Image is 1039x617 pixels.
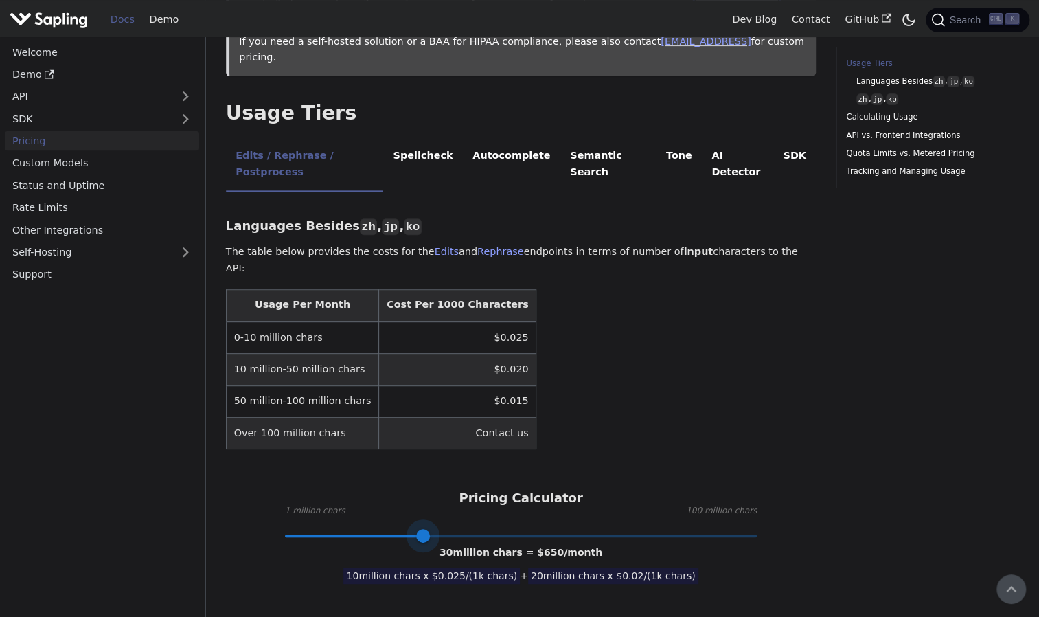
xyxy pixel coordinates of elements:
code: ko [962,76,974,87]
a: Languages Besideszh,jp,ko [856,75,1009,88]
a: Status and Uptime [5,175,199,195]
li: SDK [773,138,816,192]
code: zh [360,218,377,235]
a: Demo [5,65,199,85]
a: API [5,87,172,106]
span: 20 million chars x $ 0.02 /(1k chars) [528,568,698,584]
td: Over 100 million chars [226,418,378,449]
td: 0-10 million chars [226,322,378,354]
a: Dev Blog [724,9,784,30]
h3: Pricing Calculator [459,491,582,506]
td: $0.015 [379,385,536,417]
a: Other Integrations [5,220,199,240]
code: zh [856,93,869,105]
li: Semantic Search [560,138,656,192]
td: Contact us [379,418,536,449]
th: Usage Per Month [226,289,378,322]
code: jp [382,218,399,235]
a: zh,jp,ko [856,93,1009,106]
a: SDK [5,109,172,128]
a: Usage Tiers [846,57,1014,70]
span: 100 million chars [686,504,757,518]
code: jp [871,93,883,105]
button: Expand sidebar category 'API' [172,87,199,106]
a: Contact [784,9,838,30]
a: Tracking and Managing Usage [846,165,1014,178]
a: Rephrase [477,246,524,257]
button: Search (Ctrl+K) [926,8,1029,32]
a: Custom Models [5,153,199,173]
code: jp [947,76,959,87]
a: Sapling.ai [10,10,93,30]
img: Sapling.ai [10,10,88,30]
a: Support [5,265,199,284]
a: Edits [435,246,459,257]
a: GitHub [837,9,898,30]
td: $0.025 [379,322,536,354]
span: 1 million chars [285,504,345,518]
button: Switch between dark and light mode (currently dark mode) [899,10,919,30]
th: Cost Per 1000 Characters [379,289,536,322]
code: ko [886,93,898,105]
a: [EMAIL_ADDRESS] [661,36,751,47]
a: Welcome [5,42,199,62]
span: 10 million chars x $ 0.025 /(1k chars) [343,568,520,584]
li: Tone [656,138,702,192]
a: Rate Limits [5,198,199,218]
a: API vs. Frontend Integrations [846,129,1014,142]
h3: Languages Besides , , [226,218,816,234]
code: ko [404,218,421,235]
span: + [520,570,528,581]
p: If you need a self-hosted solution or a BAA for HIPAA compliance, please also contact for custom ... [239,34,806,67]
h2: Usage Tiers [226,101,816,126]
a: Pricing [5,131,199,151]
strong: input [683,246,713,257]
li: Spellcheck [383,138,463,192]
span: 30 million chars = $ 650 /month [439,547,602,558]
a: Self-Hosting [5,243,199,262]
p: The table below provides the costs for the and endpoints in terms of number of characters to the ... [226,244,816,277]
a: Demo [142,9,186,30]
kbd: K [1005,13,1019,25]
td: $0.020 [379,354,536,385]
button: Expand sidebar category 'SDK' [172,109,199,128]
button: Scroll back to top [996,574,1026,604]
code: zh [933,76,945,87]
a: Quota Limits vs. Metered Pricing [846,147,1014,160]
span: Search [945,14,989,25]
a: Docs [103,9,142,30]
li: Edits / Rephrase / Postprocess [226,138,383,192]
li: Autocomplete [463,138,560,192]
a: Calculating Usage [846,111,1014,124]
td: 10 million-50 million chars [226,354,378,385]
li: AI Detector [702,138,773,192]
td: 50 million-100 million chars [226,385,378,417]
